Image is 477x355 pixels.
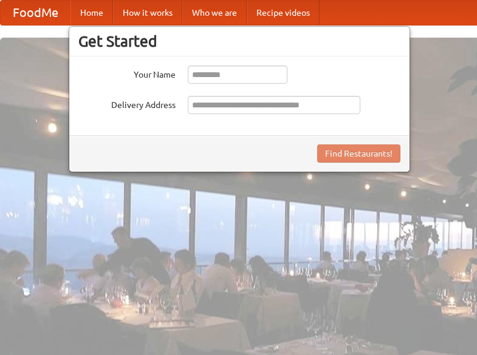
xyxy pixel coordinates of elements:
[70,1,113,25] a: Home
[317,144,400,163] button: Find Restaurants!
[1,1,70,25] a: FoodMe
[78,66,176,81] label: Your Name
[78,32,400,50] h3: Get Started
[247,1,320,25] a: Recipe videos
[78,96,176,111] label: Delivery Address
[182,1,247,25] a: Who we are
[113,1,182,25] a: How it works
